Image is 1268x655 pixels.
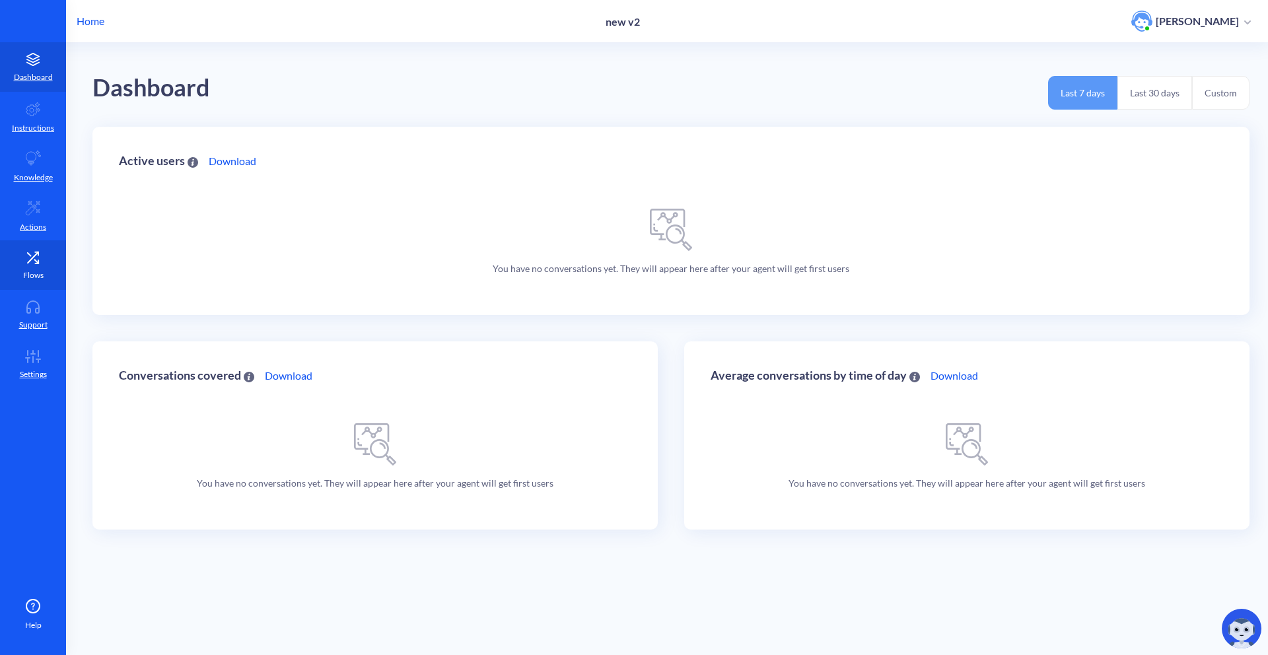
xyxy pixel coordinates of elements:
span: Help [25,619,42,631]
p: You have no conversations yet. They will appear here after your agent will get first users [493,261,849,275]
p: You have no conversations yet. They will appear here after your agent will get first users [789,476,1145,490]
a: Download [265,368,312,384]
p: Instructions [12,122,54,134]
p: [PERSON_NAME] [1156,14,1239,28]
p: new v2 [606,15,640,28]
p: Dashboard [14,71,53,83]
p: Home [77,13,104,29]
a: Download [931,368,978,384]
p: Knowledge [14,172,53,184]
div: Active users [119,155,198,167]
p: Actions [20,221,46,233]
button: Last 30 days [1117,76,1192,110]
button: Custom [1192,76,1250,110]
div: Dashboard [92,69,210,107]
p: Flows [23,269,44,281]
div: Average conversations by time of day [711,369,920,382]
img: copilot-icon.svg [1222,609,1261,648]
div: Conversations covered [119,369,254,382]
p: You have no conversations yet. They will appear here after your agent will get first users [197,476,553,490]
button: Last 7 days [1048,76,1117,110]
button: user photo[PERSON_NAME] [1125,9,1257,33]
img: user photo [1131,11,1152,32]
p: Settings [20,368,47,380]
p: Support [19,319,48,331]
a: Download [209,153,256,169]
